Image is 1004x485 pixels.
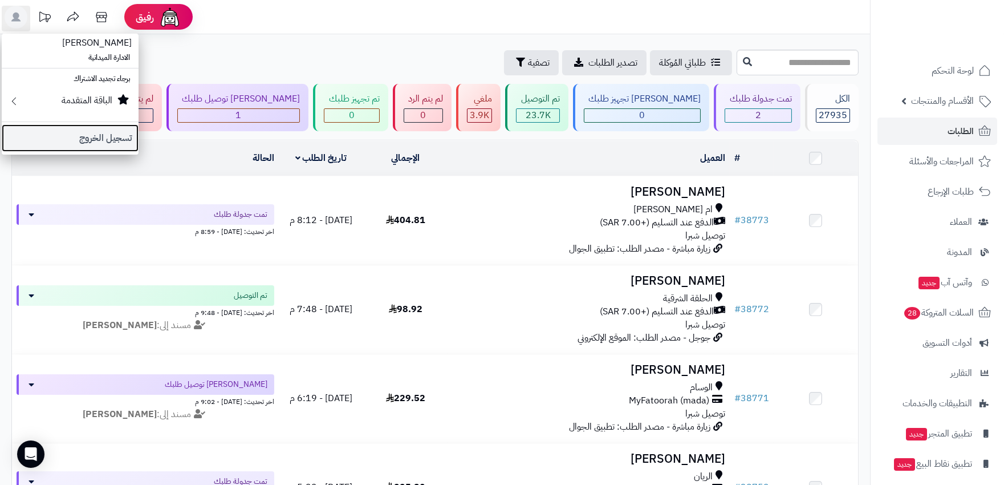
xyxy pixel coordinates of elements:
span: MyFatoorah (mada) [629,394,709,407]
a: السلات المتروكة28 [877,299,997,326]
span: زيارة مباشرة - مصدر الطلب: تطبيق الجوال [569,242,710,256]
h3: [PERSON_NAME] [452,185,725,199]
div: ملغي [467,92,492,106]
span: طلباتي المُوكلة [659,56,706,70]
div: Open Intercom Messenger [17,440,44,468]
div: [PERSON_NAME] توصيل طلبك [177,92,300,106]
span: توصيل شبرا [685,318,725,332]
span: 404.81 [386,213,425,227]
a: التطبيقات والخدمات [877,390,997,417]
span: [PERSON_NAME] [55,29,139,56]
a: العميل [700,151,725,165]
span: 229.52 [386,391,425,405]
span: 28 [904,306,921,320]
li: برجاء تجديد الاشتراك [2,71,139,87]
span: جديد [918,277,940,289]
a: [PERSON_NAME] تجهيز طلبك 0 [571,84,712,131]
div: اخر تحديث: [DATE] - 9:02 م [17,395,274,407]
span: وآتس آب [917,274,972,290]
strong: [PERSON_NAME] [83,407,157,421]
img: logo-2.png [926,10,993,34]
span: 1 [235,108,241,122]
a: تصدير الطلبات [562,50,647,75]
a: تحديثات المنصة [30,6,59,31]
span: [PERSON_NAME] توصيل طلبك [165,379,267,390]
div: تم التوصيل [516,92,559,106]
span: تم التوصيل [234,290,267,301]
a: طلبات الإرجاع [877,178,997,205]
div: الكل [816,92,850,106]
img: ai-face.png [158,6,181,29]
div: 0 [584,109,700,122]
a: تاريخ الطلب [295,151,347,165]
span: جديد [906,428,927,440]
a: لم يتم الرد 0 [391,84,454,131]
a: الإجمالي [391,151,420,165]
a: تطبيق نقاط البيعجديد [877,450,997,478]
a: # [734,151,740,165]
span: 98.92 [389,302,422,316]
span: الوسام [690,381,713,394]
span: 0 [349,108,355,122]
span: 27935 [819,108,847,122]
div: تمت جدولة طلبك [725,92,791,106]
a: وآتس آبجديد [877,269,997,296]
div: مسند إلى: [8,408,283,421]
div: 1 [178,109,299,122]
a: تسجيل الخروج [2,124,139,152]
span: [DATE] - 6:19 م [290,391,352,405]
span: تصدير الطلبات [588,56,637,70]
a: الطلبات [877,118,997,145]
span: 0 [639,108,645,122]
span: # [734,302,741,316]
a: [PERSON_NAME] توصيل طلبك 1 [164,84,311,131]
div: 23707 [517,109,559,122]
a: ملغي 3.9K [454,84,503,131]
span: الأقسام والمنتجات [911,93,974,109]
div: اخر تحديث: [DATE] - 8:59 م [17,225,274,237]
span: جديد [894,458,915,471]
span: المدونة [947,244,972,260]
span: [DATE] - 8:12 م [290,213,352,227]
span: جوجل - مصدر الطلب: الموقع الإلكتروني [578,331,710,345]
span: ام [PERSON_NAME] [633,203,713,216]
strong: [PERSON_NAME] [83,318,157,332]
div: 0 [324,109,379,122]
div: اخر تحديث: [DATE] - 9:48 م [17,306,274,318]
span: # [734,391,741,405]
li: الادارة الميدانية [2,50,139,66]
button: تصفية [504,50,559,75]
a: العملاء [877,208,997,236]
span: زيارة مباشرة - مصدر الطلب: تطبيق الجوال [569,420,710,434]
h3: [PERSON_NAME] [452,274,725,288]
a: طلباتي المُوكلة [650,50,732,75]
span: 23.7K [526,108,551,122]
span: العملاء [950,214,972,230]
span: التقارير [950,365,972,381]
div: 0 [404,109,442,122]
a: لوحة التحكم [877,57,997,84]
a: الكل27935 [803,84,861,131]
a: تم تجهيز طلبك 0 [311,84,390,131]
div: 2 [725,109,791,122]
span: # [734,213,741,227]
span: الدفع عند التسليم (+7.00 SAR) [600,305,714,318]
span: تطبيق نقاط البيع [893,456,972,472]
a: تمت جدولة طلبك 2 [712,84,802,131]
span: لوحة التحكم [932,63,974,79]
span: طلبات الإرجاع [928,184,974,200]
a: التقارير [877,359,997,387]
div: تم تجهيز طلبك [324,92,379,106]
span: السلات المتروكة [903,305,974,321]
a: المراجعات والأسئلة [877,148,997,175]
span: أدوات التسويق [922,335,972,351]
span: تطبيق المتجر [905,426,972,442]
small: الباقة المتقدمة [62,94,112,107]
span: [DATE] - 7:48 م [290,302,352,316]
span: الريان [694,470,713,483]
h3: [PERSON_NAME] [452,363,725,377]
a: #38772 [734,302,769,316]
div: لم يتم الرد [404,92,443,106]
h3: [PERSON_NAME] [452,452,725,466]
span: الحلقة الشرقية [663,292,713,305]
